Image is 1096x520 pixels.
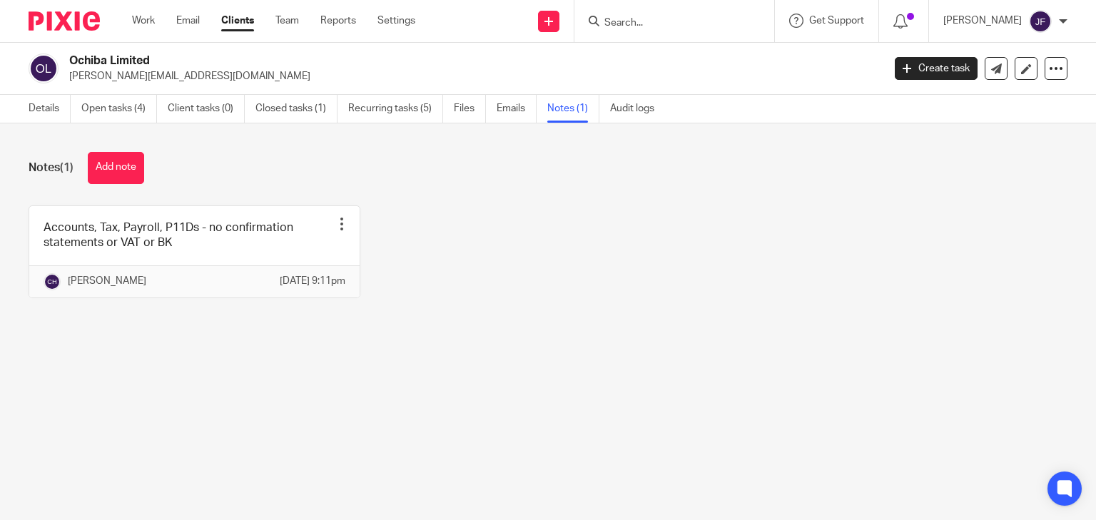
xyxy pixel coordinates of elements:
[69,69,873,83] p: [PERSON_NAME][EMAIL_ADDRESS][DOMAIN_NAME]
[168,95,245,123] a: Client tasks (0)
[69,53,713,68] h2: Ochiba Limited
[275,14,299,28] a: Team
[29,95,71,123] a: Details
[610,95,665,123] a: Audit logs
[29,11,100,31] img: Pixie
[29,160,73,175] h1: Notes
[497,95,537,123] a: Emails
[176,14,200,28] a: Email
[943,14,1022,28] p: [PERSON_NAME]
[88,152,144,184] button: Add note
[60,162,73,173] span: (1)
[280,274,345,288] p: [DATE] 9:11pm
[809,16,864,26] span: Get Support
[132,14,155,28] a: Work
[377,14,415,28] a: Settings
[547,95,599,123] a: Notes (1)
[454,95,486,123] a: Files
[603,17,731,30] input: Search
[255,95,338,123] a: Closed tasks (1)
[348,95,443,123] a: Recurring tasks (5)
[1029,10,1052,33] img: svg%3E
[320,14,356,28] a: Reports
[895,57,978,80] a: Create task
[221,14,254,28] a: Clients
[68,274,146,288] p: [PERSON_NAME]
[44,273,61,290] img: svg%3E
[29,53,59,83] img: svg%3E
[81,95,157,123] a: Open tasks (4)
